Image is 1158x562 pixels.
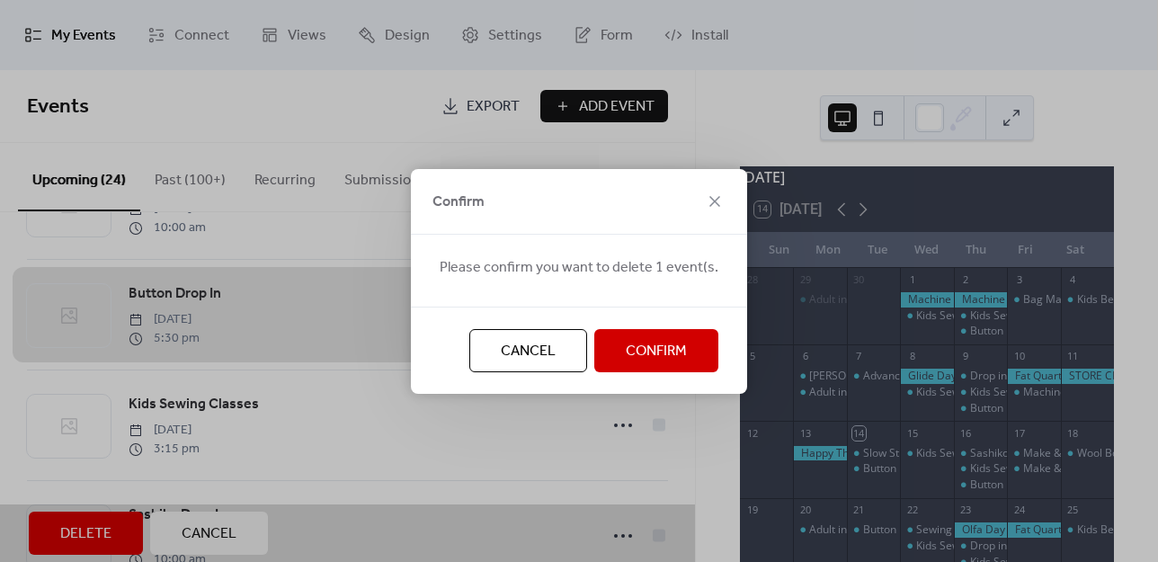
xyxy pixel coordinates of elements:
[594,329,718,372] button: Confirm
[501,341,556,362] span: Cancel
[432,192,485,213] span: Confirm
[626,341,687,362] span: Confirm
[440,257,718,279] span: Please confirm you want to delete 1 event(s.
[469,329,587,372] button: Cancel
